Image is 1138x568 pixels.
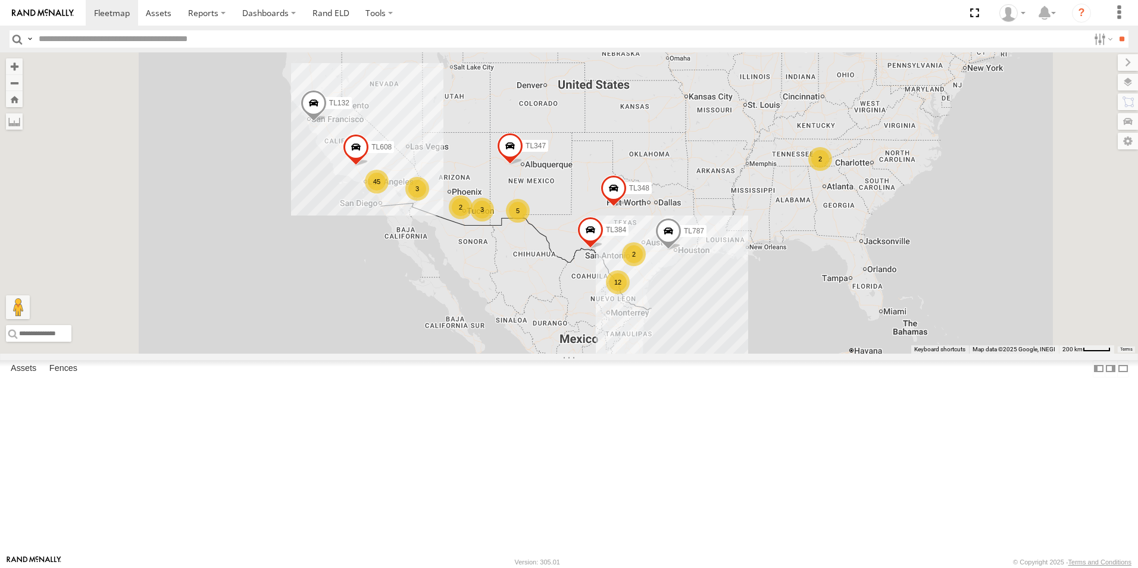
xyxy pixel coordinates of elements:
[1117,360,1129,377] label: Hide Summary Table
[6,91,23,107] button: Zoom Home
[1089,30,1115,48] label: Search Filter Options
[1120,347,1133,352] a: Terms
[995,4,1030,22] div: Daniel Del Muro
[506,199,530,223] div: 5
[6,295,30,319] button: Drag Pegman onto the map to open Street View
[6,74,23,91] button: Zoom out
[371,143,392,151] span: TL608
[5,360,42,377] label: Assets
[914,345,965,354] button: Keyboard shortcuts
[1013,558,1131,566] div: © Copyright 2025 -
[1093,360,1105,377] label: Dock Summary Table to the Left
[1105,360,1117,377] label: Dock Summary Table to the Right
[629,185,649,193] span: TL348
[1062,346,1083,352] span: 200 km
[515,558,560,566] div: Version: 305.01
[684,227,704,235] span: TL787
[1059,345,1114,354] button: Map Scale: 200 km per 43 pixels
[6,58,23,74] button: Zoom in
[606,226,626,235] span: TL384
[25,30,35,48] label: Search Query
[526,142,546,150] span: TL347
[606,270,630,294] div: 12
[470,198,494,221] div: 3
[622,242,646,266] div: 2
[449,195,473,219] div: 2
[1118,133,1138,149] label: Map Settings
[7,556,61,568] a: Visit our Website
[12,9,74,17] img: rand-logo.svg
[43,360,83,377] label: Fences
[365,170,389,194] div: 45
[329,99,349,108] span: TL132
[405,177,429,201] div: 3
[1068,558,1131,566] a: Terms and Conditions
[6,113,23,130] label: Measure
[973,346,1055,352] span: Map data ©2025 Google, INEGI
[1072,4,1091,23] i: ?
[808,147,832,171] div: 2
